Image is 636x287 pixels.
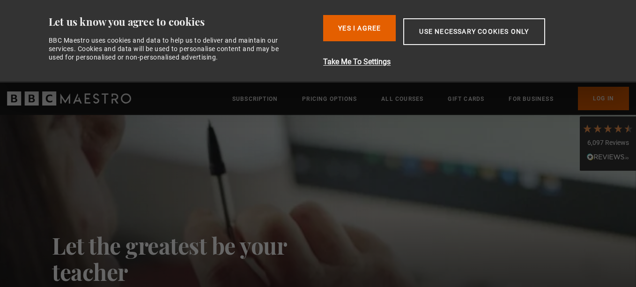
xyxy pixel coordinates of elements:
a: Gift Cards [448,94,484,104]
div: Let us know you agree to cookies [49,15,316,29]
a: Pricing Options [302,94,357,104]
nav: Primary [232,87,629,110]
a: Subscription [232,94,278,104]
a: All Courses [381,94,423,104]
div: BBC Maestro uses cookies and data to help us to deliver and maintain our services. Cookies and da... [49,36,289,62]
div: 6,097 ReviewsRead All Reviews [580,116,636,171]
a: Log In [578,87,629,110]
a: For business [509,94,553,104]
h2: Let the greatest be your teacher [52,232,328,285]
button: Take Me To Settings [323,56,594,68]
div: 4.7 Stars [582,123,634,134]
button: Use necessary cookies only [403,18,545,45]
div: Read All Reviews [582,152,634,164]
div: 6,097 Reviews [582,138,634,148]
svg: BBC Maestro [7,91,131,106]
img: REVIEWS.io [587,153,629,160]
button: Yes I Agree [323,15,396,41]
